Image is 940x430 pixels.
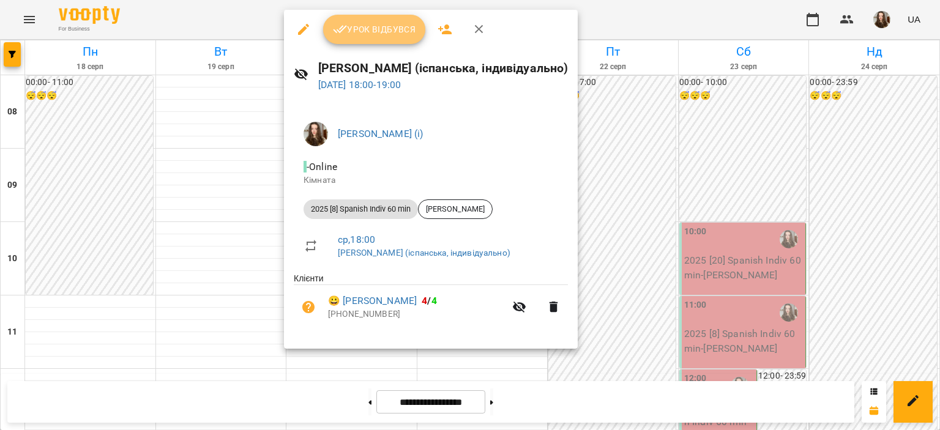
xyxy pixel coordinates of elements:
[338,248,510,258] a: [PERSON_NAME] (іспанська, індивідуально)
[422,295,427,306] span: 4
[328,294,417,308] a: 😀 [PERSON_NAME]
[318,79,401,91] a: [DATE] 18:00-19:00
[338,128,423,139] a: [PERSON_NAME] (і)
[431,295,437,306] span: 4
[418,199,493,219] div: [PERSON_NAME]
[333,22,416,37] span: Урок відбувся
[419,204,492,215] span: [PERSON_NAME]
[328,308,505,321] p: [PHONE_NUMBER]
[304,122,328,146] img: f828951e34a2a7ae30fa923eeeaf7e77.jpg
[338,234,375,245] a: ср , 18:00
[304,161,340,172] span: - Online
[323,15,426,44] button: Урок відбувся
[318,59,569,78] h6: [PERSON_NAME] (іспанська, індивідуально)
[304,204,418,215] span: 2025 [8] Spanish Indiv 60 min
[422,295,436,306] b: /
[304,174,558,187] p: Кімната
[294,292,323,322] button: Візит ще не сплачено. Додати оплату?
[294,272,568,333] ul: Клієнти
